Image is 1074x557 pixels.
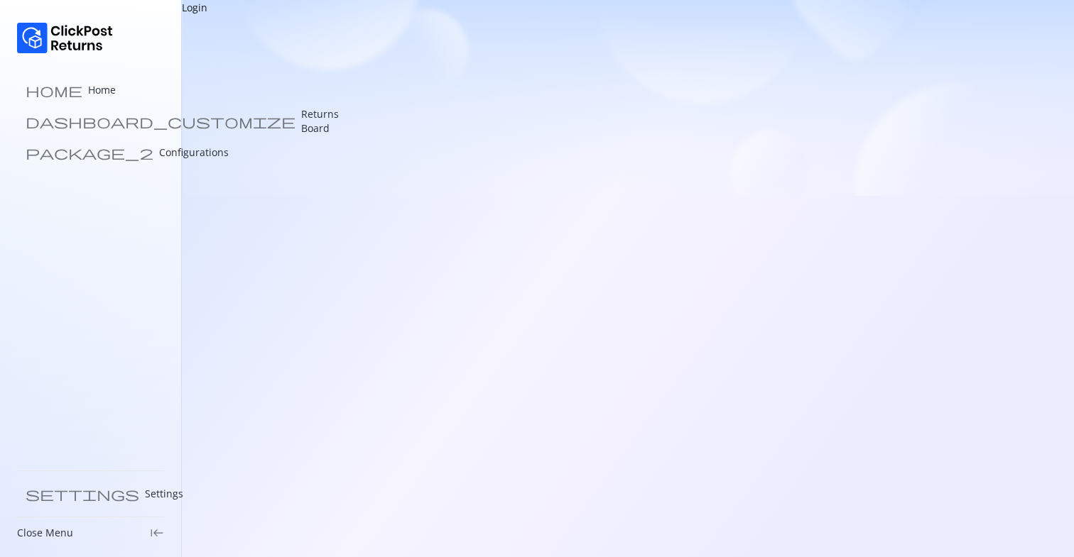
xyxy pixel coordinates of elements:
[17,107,164,136] a: dashboard_customize Returns Board
[26,487,139,501] span: settings
[26,145,153,160] span: package_2
[17,526,164,540] div: Close Menukeyboard_tab_rtl
[17,138,164,167] a: package_2 Configurations
[145,487,183,501] p: Settings
[159,145,229,160] p: Configurations
[88,83,116,97] p: Home
[17,480,164,508] a: settings Settings
[301,107,339,136] p: Returns Board
[17,526,73,540] p: Close Menu
[26,114,295,128] span: dashboard_customize
[150,526,164,540] span: keyboard_tab_rtl
[26,83,82,97] span: home
[17,23,113,53] img: Logo
[17,76,164,104] a: home Home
